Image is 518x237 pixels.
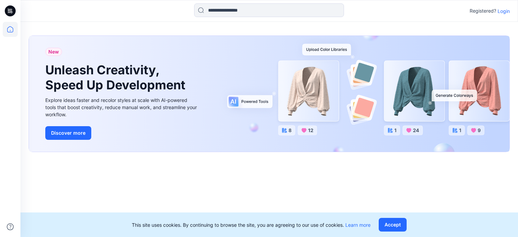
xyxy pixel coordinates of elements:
[132,221,371,228] p: This site uses cookies. By continuing to browse the site, you are agreeing to our use of cookies.
[498,8,510,15] p: Login
[470,7,496,15] p: Registered?
[45,126,91,140] button: Discover more
[45,126,199,140] a: Discover more
[379,218,407,232] button: Accept
[345,222,371,228] a: Learn more
[45,97,199,118] div: Explore ideas faster and recolor styles at scale with AI-powered tools that boost creativity, red...
[48,48,59,56] span: New
[45,63,188,92] h1: Unleash Creativity, Speed Up Development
